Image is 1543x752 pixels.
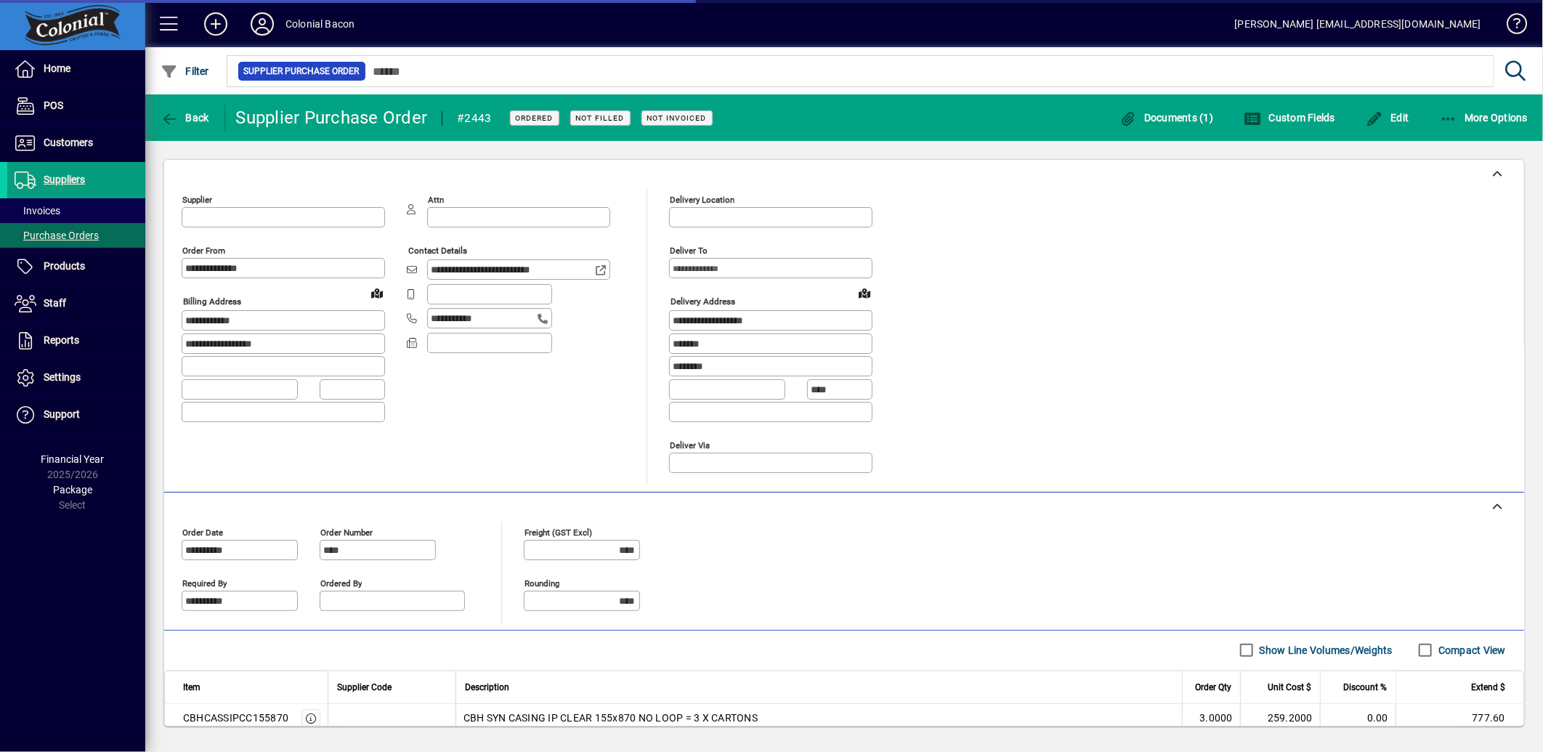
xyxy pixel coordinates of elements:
button: Custom Fields [1240,105,1339,131]
span: Unit Cost $ [1268,679,1311,695]
span: Support [44,408,80,420]
button: Profile [239,11,285,37]
mat-label: Rounding [525,578,559,588]
div: #2443 [457,107,491,130]
button: More Options [1436,105,1532,131]
span: Suppliers [44,174,85,185]
a: Knowledge Base [1496,3,1525,50]
div: CBHCASSIPCC155870 [183,711,288,725]
span: Purchase Orders [15,230,99,241]
span: Discount % [1343,679,1387,695]
mat-label: Order from [182,246,225,256]
span: Package [53,484,92,496]
span: Order Qty [1195,679,1231,695]
span: Custom Fields [1244,112,1335,124]
td: 0.00 [1320,704,1396,733]
button: Filter [157,58,213,84]
mat-label: Order number [320,527,373,537]
span: Staff [44,297,66,309]
span: Customers [44,137,93,148]
mat-label: Order date [182,527,223,537]
app-page-header-button: Back [145,105,225,131]
a: View on map [853,281,876,304]
button: Documents (1) [1116,105,1218,131]
a: Home [7,51,145,87]
div: Colonial Bacon [285,12,355,36]
a: Support [7,397,145,433]
td: 3.0000 [1182,704,1240,733]
span: More Options [1440,112,1528,124]
mat-label: Freight (GST excl) [525,527,592,537]
span: Item [183,679,201,695]
label: Show Line Volumes/Weights [1257,643,1393,658]
button: Edit [1362,105,1413,131]
a: POS [7,88,145,124]
span: Extend $ [1471,679,1505,695]
mat-label: Required by [182,578,227,588]
a: Products [7,248,145,285]
button: Add [193,11,239,37]
span: Settings [44,371,81,383]
span: Supplier Purchase Order [244,64,360,78]
span: CBH SYN CASING IP CLEAR 155x870 NO LOOP = 3 X CARTONS [463,711,758,725]
a: Staff [7,286,145,322]
span: Reports [44,334,79,346]
span: Not Invoiced [647,113,707,123]
span: Supplier Code [337,679,392,695]
span: Ordered [516,113,554,123]
mat-label: Deliver via [670,440,710,450]
span: Description [465,679,509,695]
mat-label: Supplier [182,195,212,205]
button: Back [157,105,213,131]
span: Financial Year [41,453,105,465]
a: Invoices [7,198,145,223]
span: Edit [1366,112,1409,124]
span: Filter [161,65,209,77]
span: Back [161,112,209,124]
span: POS [44,100,63,111]
mat-label: Attn [428,195,444,205]
span: Products [44,260,85,272]
td: 259.2000 [1240,704,1320,733]
mat-label: Ordered by [320,578,362,588]
div: [PERSON_NAME] [EMAIL_ADDRESS][DOMAIN_NAME] [1235,12,1481,36]
span: Invoices [15,205,60,217]
label: Compact View [1435,643,1506,658]
a: Settings [7,360,145,396]
a: View on map [365,281,389,304]
td: 777.60 [1396,704,1523,733]
mat-label: Deliver To [670,246,708,256]
span: Not Filled [576,113,625,123]
div: Supplier Purchase Order [236,106,428,129]
span: Home [44,62,70,74]
a: Reports [7,323,145,359]
a: Purchase Orders [7,223,145,248]
span: Documents (1) [1119,112,1214,124]
a: Customers [7,125,145,161]
mat-label: Delivery Location [670,195,734,205]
